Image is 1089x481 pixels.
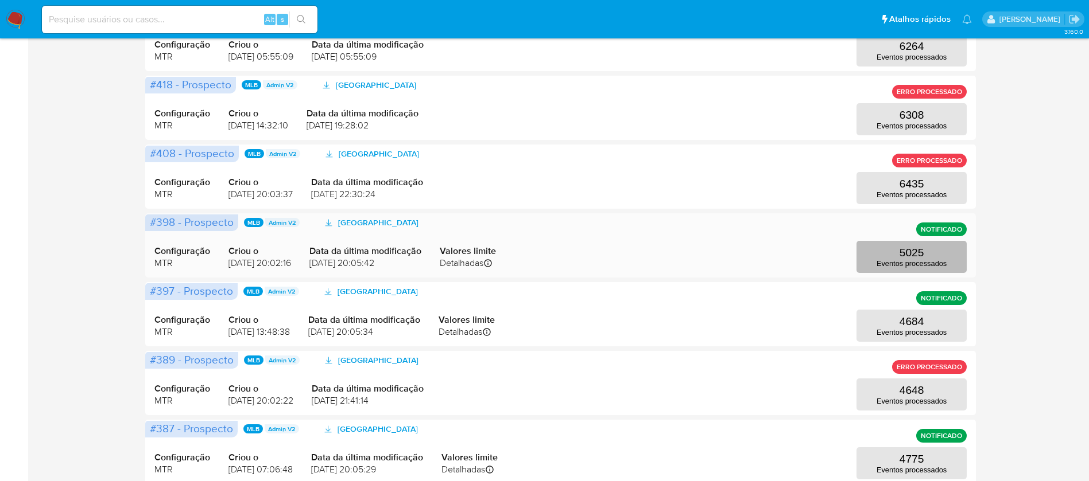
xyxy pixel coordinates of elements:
[289,11,313,28] button: search-icon
[42,12,317,27] input: Pesquise usuários ou casos...
[962,14,972,24] a: Notificações
[889,13,951,25] span: Atalhos rápidos
[999,14,1064,25] p: andreia.almeida@mercadolivre.com
[265,14,274,25] span: Alt
[281,14,284,25] span: s
[1068,13,1080,25] a: Sair
[1064,27,1083,36] span: 3.160.0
